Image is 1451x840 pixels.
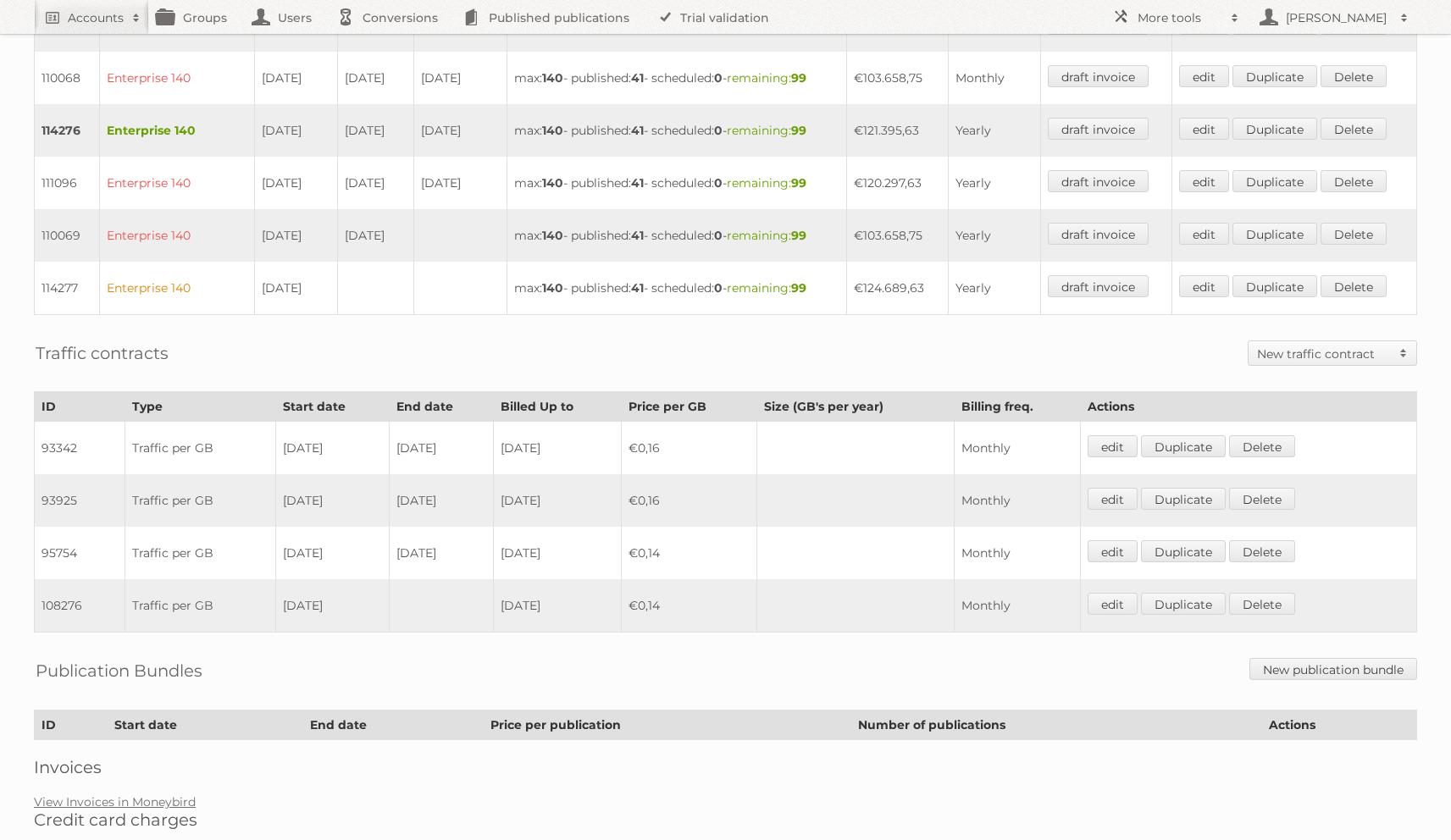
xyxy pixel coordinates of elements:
[100,209,255,262] td: Enterprise 140
[100,52,255,104] td: Enterprise 140
[35,392,125,422] th: ID
[791,70,806,86] strong: 99
[1048,275,1149,297] a: draft invoice
[1232,170,1317,192] a: Duplicate
[100,104,255,157] td: Enterprise 140
[1232,223,1317,245] a: Duplicate
[1321,118,1387,140] a: Delete
[1088,540,1138,562] a: edit
[1179,118,1229,140] a: edit
[494,527,622,579] td: [DATE]
[714,280,723,296] strong: 0
[35,104,100,157] td: 114276
[34,810,1417,830] h2: Credit card charges
[1321,170,1387,192] a: Delete
[949,262,1041,315] td: Yearly
[622,474,757,527] td: €0,16
[275,579,389,633] td: [DATE]
[68,9,124,26] h2: Accounts
[727,280,806,296] span: remaining:
[1048,170,1149,192] a: draft invoice
[1321,275,1387,297] a: Delete
[275,474,389,527] td: [DATE]
[1229,488,1295,510] a: Delete
[542,123,563,138] strong: 140
[494,579,622,633] td: [DATE]
[389,527,493,579] td: [DATE]
[494,422,622,475] td: [DATE]
[1179,170,1229,192] a: edit
[1048,118,1149,140] a: draft invoice
[100,262,255,315] td: Enterprise 140
[1048,65,1149,87] a: draft invoice
[791,228,806,243] strong: 99
[389,422,493,475] td: [DATE]
[1262,710,1417,740] th: Actions
[125,392,276,422] th: Type
[631,175,644,191] strong: 41
[949,157,1041,209] td: Yearly
[847,104,949,157] td: €121.395,63
[791,280,806,296] strong: 99
[622,422,757,475] td: €0,16
[1141,540,1226,562] a: Duplicate
[413,52,507,104] td: [DATE]
[1232,118,1317,140] a: Duplicate
[125,474,276,527] td: Traffic per GB
[1179,275,1229,297] a: edit
[542,70,563,86] strong: 140
[275,422,389,475] td: [DATE]
[847,157,949,209] td: €120.297,63
[949,52,1041,104] td: Monthly
[389,392,493,422] th: End date
[34,794,196,810] a: View Invoices in Moneybird
[631,280,644,296] strong: 41
[954,527,1081,579] td: Monthly
[954,392,1081,422] th: Billing freq.
[757,392,954,422] th: Size (GB's per year)
[36,658,202,683] h2: Publication Bundles
[255,209,338,262] td: [DATE]
[1249,658,1417,680] a: New publication bundle
[100,157,255,209] td: Enterprise 140
[1081,392,1417,422] th: Actions
[108,710,303,740] th: Start date
[35,422,125,475] td: 93342
[727,228,806,243] span: remaining:
[714,175,723,191] strong: 0
[1257,345,1391,362] h2: New traffic contract
[1321,223,1387,245] a: Delete
[413,104,507,157] td: [DATE]
[35,52,100,104] td: 110068
[1088,488,1138,510] a: edit
[255,104,338,157] td: [DATE]
[954,579,1081,633] td: Monthly
[413,157,507,209] td: [DATE]
[303,710,484,740] th: End date
[507,104,847,157] td: max: - published: - scheduled: -
[949,209,1041,262] td: Yearly
[622,527,757,579] td: €0,14
[631,123,644,138] strong: 41
[389,474,493,527] td: [DATE]
[727,175,806,191] span: remaining:
[847,209,949,262] td: €103.658,75
[1391,341,1416,365] span: Toggle
[949,104,1041,157] td: Yearly
[851,710,1262,740] th: Number of publications
[727,123,806,138] span: remaining:
[542,280,563,296] strong: 140
[1048,223,1149,245] a: draft invoice
[507,209,847,262] td: max: - published: - scheduled: -
[337,209,413,262] td: [DATE]
[1232,65,1317,87] a: Duplicate
[484,710,851,740] th: Price per publication
[1229,540,1295,562] a: Delete
[35,527,125,579] td: 95754
[35,579,125,633] td: 108276
[35,474,125,527] td: 93925
[337,104,413,157] td: [DATE]
[337,52,413,104] td: [DATE]
[954,474,1081,527] td: Monthly
[847,262,949,315] td: €124.689,63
